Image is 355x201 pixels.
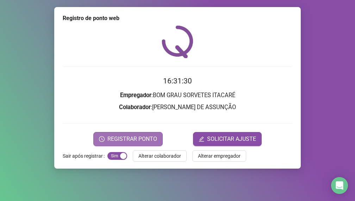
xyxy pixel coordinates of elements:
[199,136,204,142] span: edit
[138,152,181,160] span: Alterar colaborador
[331,177,348,194] div: Open Intercom Messenger
[63,14,292,23] div: Registro de ponto web
[99,136,105,142] span: clock-circle
[120,92,151,99] strong: Empregador
[198,152,241,160] span: Alterar empregador
[207,135,256,143] span: SOLICITAR AJUSTE
[163,77,192,85] time: 16:31:30
[193,132,262,146] button: editSOLICITAR AJUSTE
[192,150,246,162] button: Alterar empregador
[162,25,193,58] img: QRPoint
[93,132,163,146] button: REGISTRAR PONTO
[63,103,292,112] h3: : [PERSON_NAME] DE ASSUNÇÃO
[63,91,292,100] h3: : BOM GRAU SORVETES ITACARÉ
[119,104,151,111] strong: Colaborador
[133,150,187,162] button: Alterar colaborador
[107,135,157,143] span: REGISTRAR PONTO
[63,150,107,162] label: Sair após registrar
